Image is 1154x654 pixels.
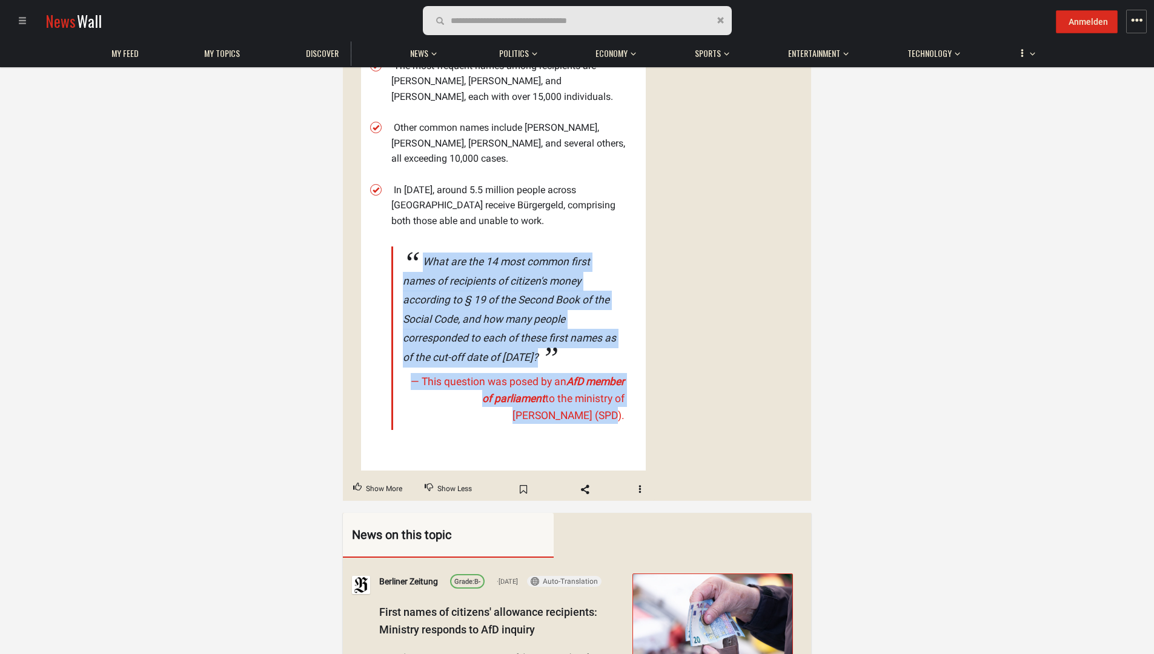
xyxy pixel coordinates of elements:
[907,48,952,59] span: Technology
[454,576,480,587] div: B-
[568,480,603,499] span: Share
[901,42,958,65] a: Technology
[414,478,482,501] button: Downvote
[589,42,634,65] a: Economy
[695,48,721,59] span: Sports
[352,525,508,544] div: News on this topic
[204,48,240,59] span: My topics
[404,42,434,65] a: News
[45,10,76,32] span: News
[689,42,727,65] a: Sports
[366,481,402,497] span: Show More
[450,574,485,589] a: Grade:B-
[493,36,537,65] button: Politics
[493,42,535,65] a: Politics
[1069,17,1108,27] span: Anmelden
[391,58,637,105] li: The most frequent names among recipients are [PERSON_NAME], [PERSON_NAME], and [PERSON_NAME], eac...
[497,576,518,587] span: [DATE]
[45,10,102,32] a: NewsWall
[595,48,628,59] span: Economy
[788,48,840,59] span: Entertainment
[1056,10,1118,33] button: Anmelden
[391,120,637,167] li: Other common names include [PERSON_NAME], [PERSON_NAME], [PERSON_NAME], and several others, all e...
[782,42,846,65] a: Entertainment
[352,576,370,594] img: Profile picture of Berliner Zeitung
[306,48,339,59] span: Discover
[437,481,472,497] span: Show Less
[689,36,729,65] button: Sports
[379,606,597,636] span: First names of citizens' allowance recipients: Ministry responds to AfD inquiry
[527,576,602,587] button: Auto-Translation
[404,36,440,65] button: News
[901,36,960,65] button: Technology
[111,48,139,59] span: My Feed
[343,478,413,501] button: Upvote
[499,48,529,59] span: Politics
[403,253,625,367] div: What are the 14 most common first names of recipients of citizen's money according to § 19 of the...
[589,36,636,65] button: Economy
[410,48,428,59] span: News
[403,373,625,424] cite: — This question was posed by an to the ministry of [PERSON_NAME] (SPD).
[782,36,849,65] button: Entertainment
[379,575,438,588] a: Berliner Zeitung
[506,480,541,499] span: Bookmark
[77,10,102,32] span: Wall
[391,182,637,229] li: In [DATE], around 5.5 million people across [GEOGRAPHIC_DATA] receive Bürgergeld, comprising both...
[454,578,474,586] span: Grade:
